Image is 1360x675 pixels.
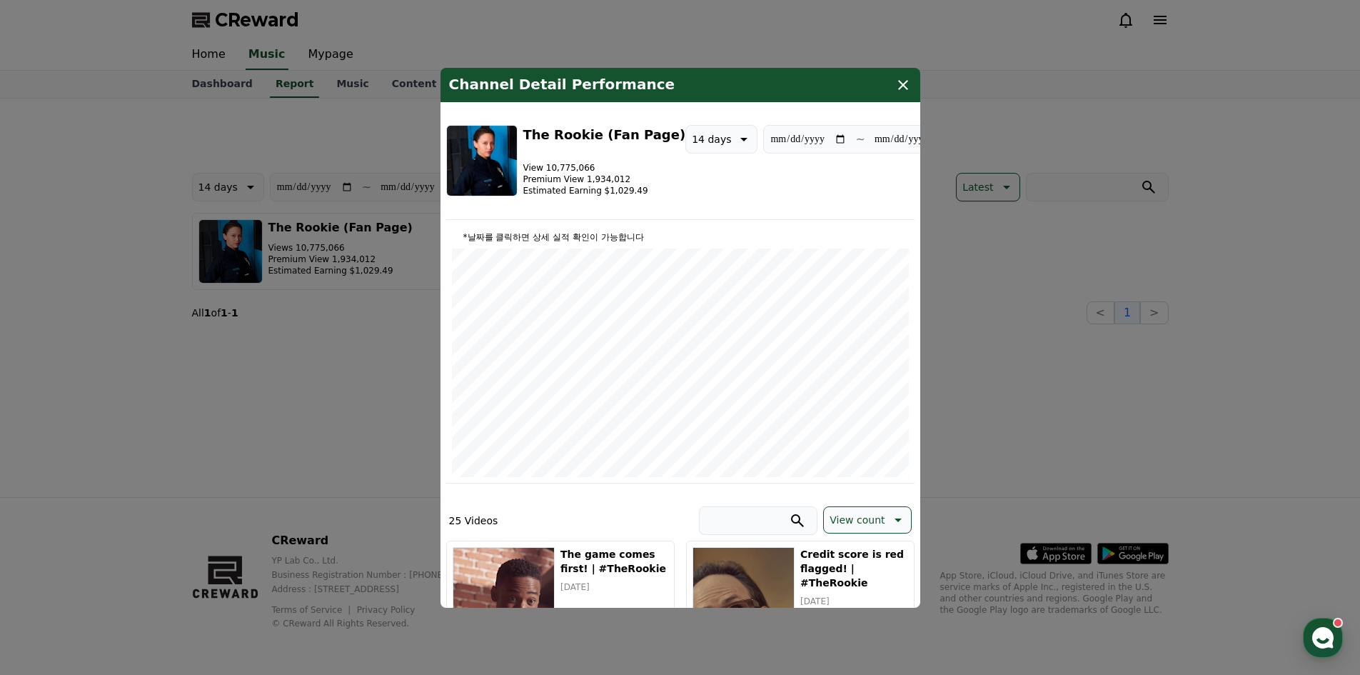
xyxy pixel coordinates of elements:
[119,475,161,486] span: Messages
[855,131,865,148] p: ~
[692,129,731,149] p: 14 days
[800,547,907,590] h5: Credit score is red flagged! | #TheRookie
[4,453,94,489] a: Home
[36,474,61,486] span: Home
[452,231,909,243] p: *날짜를 클릭하면 상세 실적 확인이 가능합니다
[523,174,686,185] p: Premium View 1,934,012
[560,547,668,576] h5: The game comes first! | #TheRookie
[560,581,668,593] p: [DATE]
[211,474,246,486] span: Settings
[523,125,686,145] h3: The Rookie (Fan Page)
[823,506,911,534] button: View count
[449,76,675,94] h4: Channel Detail Performance
[446,125,518,196] img: The Rookie (Fan Page)
[184,453,274,489] a: Settings
[830,510,885,530] p: View count
[800,596,907,607] p: [DATE]
[523,185,686,196] p: Estimated Earning $1,029.49
[523,162,686,174] p: View 10,775,066
[94,453,184,489] a: Messages
[449,514,498,528] p: 25 Videos
[685,125,757,154] button: 14 days
[440,68,920,608] div: modal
